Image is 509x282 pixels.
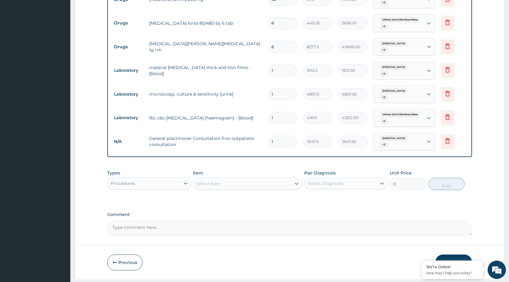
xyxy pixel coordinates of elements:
td: [MEDICAL_DATA] forte 80/480 by 6 tab [146,17,265,29]
p: How may I help you today? [426,270,478,276]
label: Pair Diagnosis [304,170,336,176]
label: Types [107,170,120,176]
td: N/A [111,136,146,147]
td: malarial [MEDICAL_DATA] thick and thin films - [blood] [146,61,265,80]
span: [MEDICAL_DATA] [379,135,408,141]
span: We're online! [35,77,84,139]
div: Select Item [196,181,221,187]
span: + 2 [379,47,389,53]
span: [MEDICAL_DATA] [379,88,408,94]
div: We're Online! [426,264,478,269]
img: d_794563401_company_1708531726252_794563401 [11,31,25,46]
div: Select Diagnosis [308,180,343,186]
button: Submit [435,255,472,270]
span: [MEDICAL_DATA] [379,64,408,70]
label: Item [193,170,203,176]
td: fbc cbc-[MEDICAL_DATA] (haemogram) - [blood] [146,112,265,124]
td: Laboratory [111,65,146,76]
td: Laboratory [111,112,146,123]
span: + 2 [379,94,389,101]
span: + 2 [379,118,389,124]
td: Laboratory [111,89,146,100]
td: Drugs [111,41,146,53]
button: Add [428,178,465,190]
div: Chat with us now [32,34,103,42]
td: microscopy, culture & sensitivity [urine] [146,88,265,100]
span: + 2 [379,71,389,77]
button: Previous [107,255,142,270]
textarea: Type your message and hit 'Enter' [3,167,116,188]
label: Comment [107,212,472,217]
td: Drugs [111,17,146,29]
div: Minimize live chat window [100,3,115,18]
td: General practitioner Consultation first outpatient consultation [146,132,265,151]
td: [MEDICAL_DATA][PERSON_NAME][MEDICAL_DATA] 1g i.m [146,38,265,56]
div: Procedures [111,180,135,186]
span: Urinary tract infectious disea... [379,112,422,118]
span: Urinary tract infectious disea... [379,17,422,23]
span: + 2 [379,24,389,30]
label: Unit Price [390,170,412,176]
span: + 2 [379,142,389,148]
span: [MEDICAL_DATA] [379,41,408,47]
